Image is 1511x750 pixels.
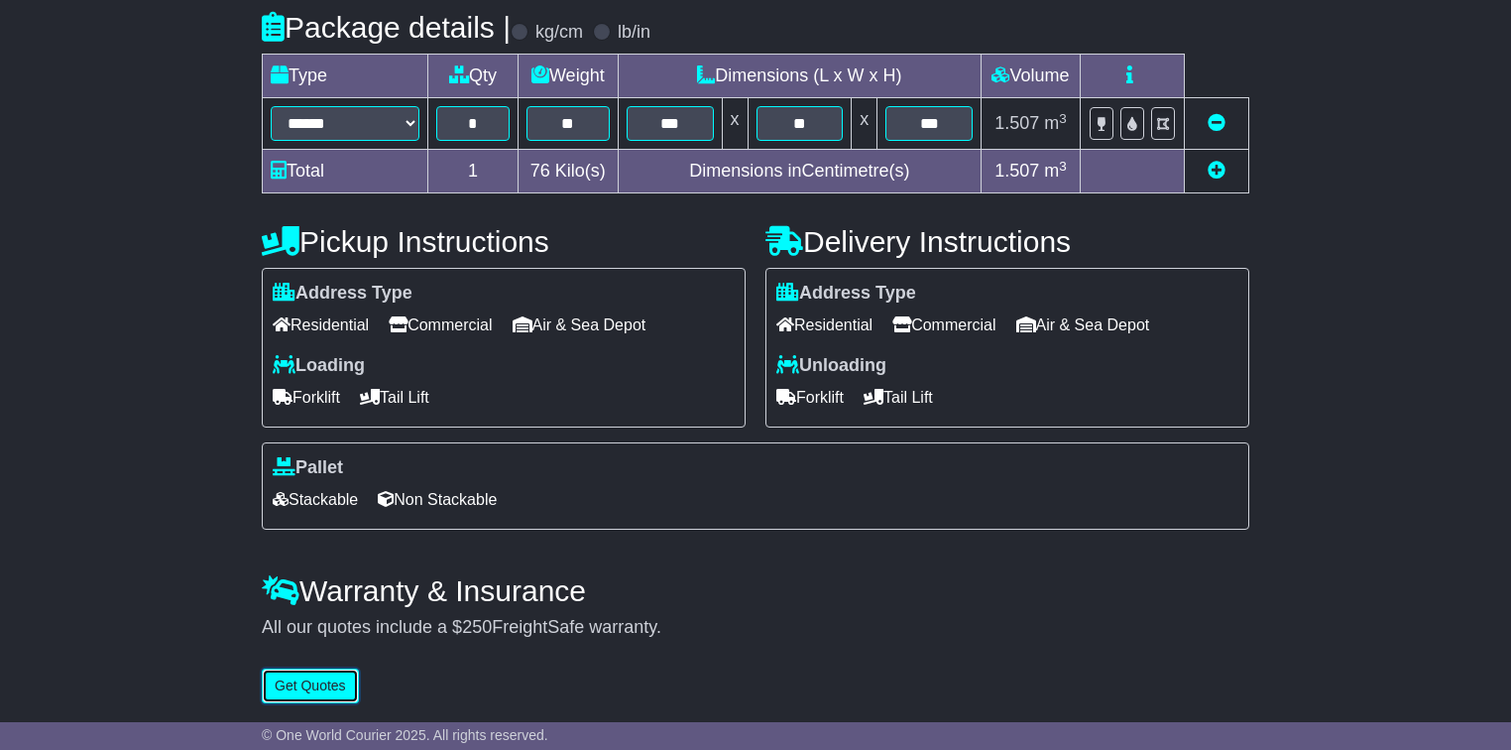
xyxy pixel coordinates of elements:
td: Qty [428,55,519,98]
sup: 3 [1059,111,1067,126]
span: Residential [273,310,369,340]
span: 250 [462,617,492,637]
a: Add new item [1208,161,1225,181]
td: Kilo(s) [518,150,618,193]
label: lb/in [618,22,650,44]
td: x [722,98,748,150]
span: Forklift [273,382,340,413]
button: Get Quotes [262,669,359,703]
span: Commercial [389,310,492,340]
span: Air & Sea Depot [513,310,646,340]
span: Air & Sea Depot [1016,310,1150,340]
span: Stackable [273,484,358,515]
span: © One World Courier 2025. All rights reserved. [262,727,548,743]
td: Total [263,150,428,193]
h4: Package details | [262,11,511,44]
span: Tail Lift [864,382,933,413]
td: x [852,98,877,150]
span: Residential [776,310,872,340]
span: Non Stackable [378,484,497,515]
span: 1.507 [994,161,1039,181]
div: All our quotes include a $ FreightSafe warranty. [262,617,1249,639]
td: Weight [518,55,618,98]
span: Forklift [776,382,844,413]
span: 76 [530,161,550,181]
label: Loading [273,355,365,377]
span: 1.507 [994,113,1039,133]
sup: 3 [1059,159,1067,174]
label: Address Type [273,283,412,305]
td: Volume [981,55,1080,98]
td: 1 [428,150,519,193]
span: m [1044,113,1067,133]
span: m [1044,161,1067,181]
a: Remove this item [1208,113,1225,133]
label: Pallet [273,457,343,479]
td: Type [263,55,428,98]
label: kg/cm [535,22,583,44]
label: Unloading [776,355,886,377]
span: Tail Lift [360,382,429,413]
h4: Delivery Instructions [765,225,1249,258]
label: Address Type [776,283,916,305]
td: Dimensions (L x W x H) [618,55,981,98]
h4: Warranty & Insurance [262,574,1249,607]
h4: Pickup Instructions [262,225,746,258]
td: Dimensions in Centimetre(s) [618,150,981,193]
span: Commercial [892,310,995,340]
